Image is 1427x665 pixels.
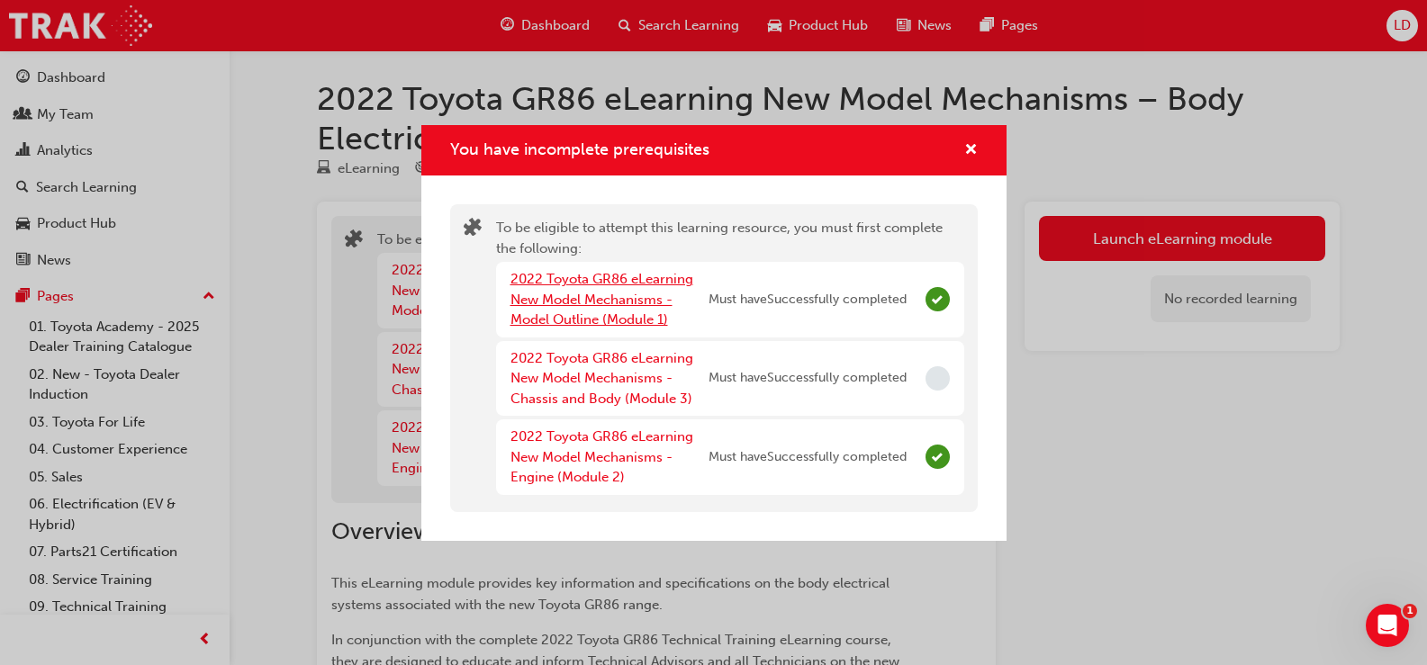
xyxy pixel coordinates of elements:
iframe: Intercom live chat [1366,604,1409,647]
span: puzzle-icon [464,220,482,240]
button: cross-icon [964,139,978,162]
span: Complete [926,445,950,469]
span: You have incomplete prerequisites [450,139,709,159]
div: To be eligible to attempt this learning resource, you must first complete the following: [496,218,964,499]
a: 2022 Toyota GR86 eLearning New Model Mechanisms - Model Outline (Module 1) [510,271,693,328]
span: Must have Successfully completed [709,290,907,310]
div: You have incomplete prerequisites [421,125,1007,541]
span: cross-icon [964,143,978,159]
a: 2022 Toyota GR86 eLearning New Model Mechanisms - Engine (Module 2) [510,428,693,485]
span: Complete [926,287,950,311]
a: 2022 Toyota GR86 eLearning New Model Mechanisms - Chassis and Body (Module 3) [510,350,693,407]
span: Incomplete [926,366,950,391]
span: 1 [1403,604,1417,618]
span: Must have Successfully completed [709,447,907,468]
span: Must have Successfully completed [709,368,907,389]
